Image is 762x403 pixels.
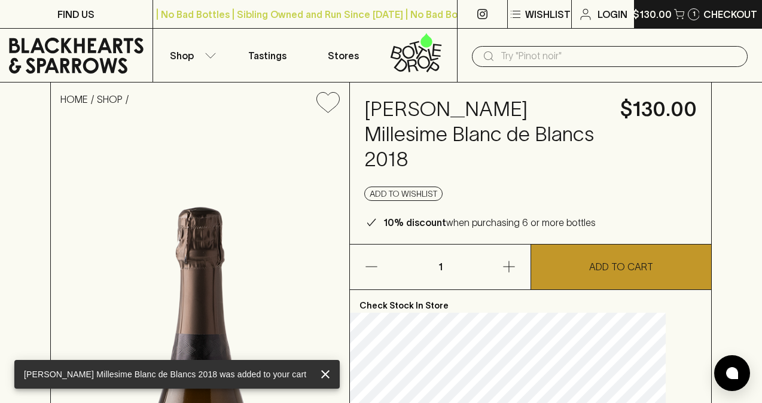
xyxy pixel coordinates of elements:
p: when purchasing 6 or more bottles [383,215,596,230]
button: close [316,365,335,384]
b: 10% discount [383,217,446,228]
input: Try "Pinot noir" [501,47,738,66]
button: Shop [153,29,229,82]
p: Tastings [248,48,286,63]
div: [PERSON_NAME] Millesime Blanc de Blancs 2018 was added to your cart [24,364,306,385]
button: Add to wishlist [312,87,345,118]
p: Check Stock In Store [350,290,711,313]
p: FIND US [57,7,95,22]
p: Checkout [703,7,757,22]
p: 1 [426,245,455,289]
p: Stores [328,48,359,63]
h4: $130.00 [620,97,697,122]
p: $130.00 [633,7,672,22]
p: Wishlist [525,7,571,22]
a: Tastings [229,29,305,82]
p: Shop [170,48,194,63]
p: Login [598,7,627,22]
button: Add to wishlist [364,187,443,201]
p: ADD TO CART [589,259,653,274]
img: bubble-icon [726,367,738,379]
p: 1 [693,11,696,17]
button: ADD TO CART [531,245,711,289]
a: SHOP [97,94,123,105]
a: Stores [305,29,381,82]
a: HOME [60,94,88,105]
h4: [PERSON_NAME] Millesime Blanc de Blancs 2018 [364,97,606,172]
